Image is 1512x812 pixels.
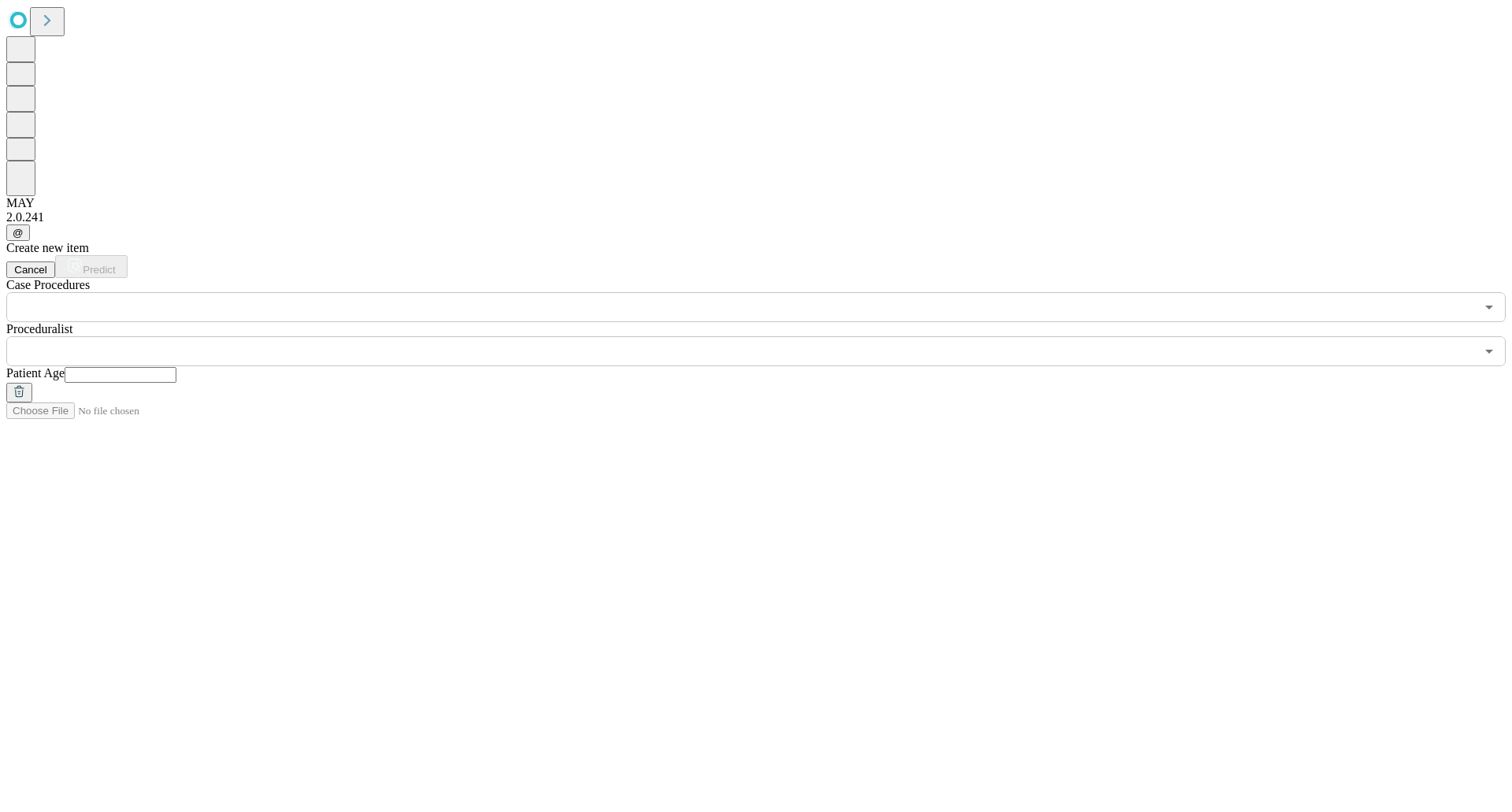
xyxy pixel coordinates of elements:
button: Open [1478,296,1500,318]
button: Open [1478,340,1500,362]
div: MAY [6,196,1506,210]
button: Predict [55,255,128,278]
span: Predict [83,264,115,276]
span: Proceduralist [6,322,72,336]
span: Create new item [6,241,89,254]
span: Cancel [14,264,47,276]
span: @ [13,227,24,239]
button: Cancel [6,261,55,278]
span: Scheduled Procedure [6,278,90,291]
button: @ [6,224,30,241]
span: Patient Age [6,366,65,380]
div: 2.0.241 [6,210,1506,224]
